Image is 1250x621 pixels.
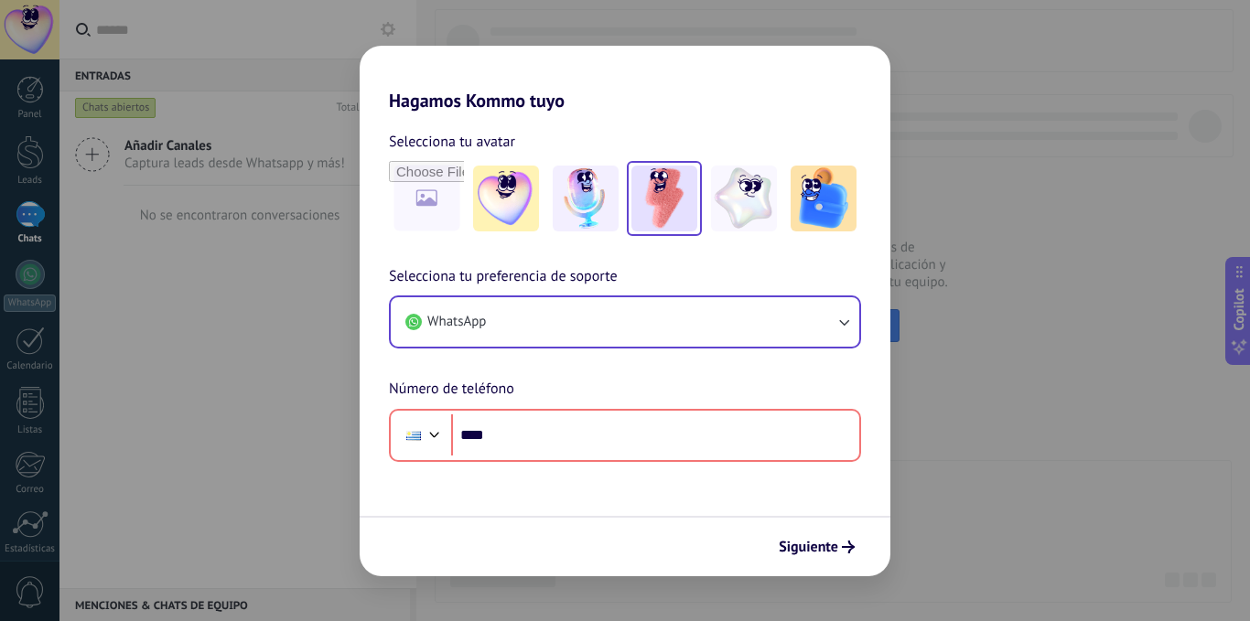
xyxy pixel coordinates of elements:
[396,416,431,455] div: Uruguay: + 598
[389,265,618,289] span: Selecciona tu preferencia de soporte
[553,166,619,231] img: -2.jpeg
[779,541,838,553] span: Siguiente
[427,313,486,331] span: WhatsApp
[391,297,859,347] button: WhatsApp
[631,166,697,231] img: -3.jpeg
[791,166,857,231] img: -5.jpeg
[473,166,539,231] img: -1.jpeg
[360,46,890,112] h2: Hagamos Kommo tuyo
[711,166,777,231] img: -4.jpeg
[770,531,863,562] button: Siguiente
[389,130,515,154] span: Selecciona tu avatar
[389,378,514,402] span: Número de teléfono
